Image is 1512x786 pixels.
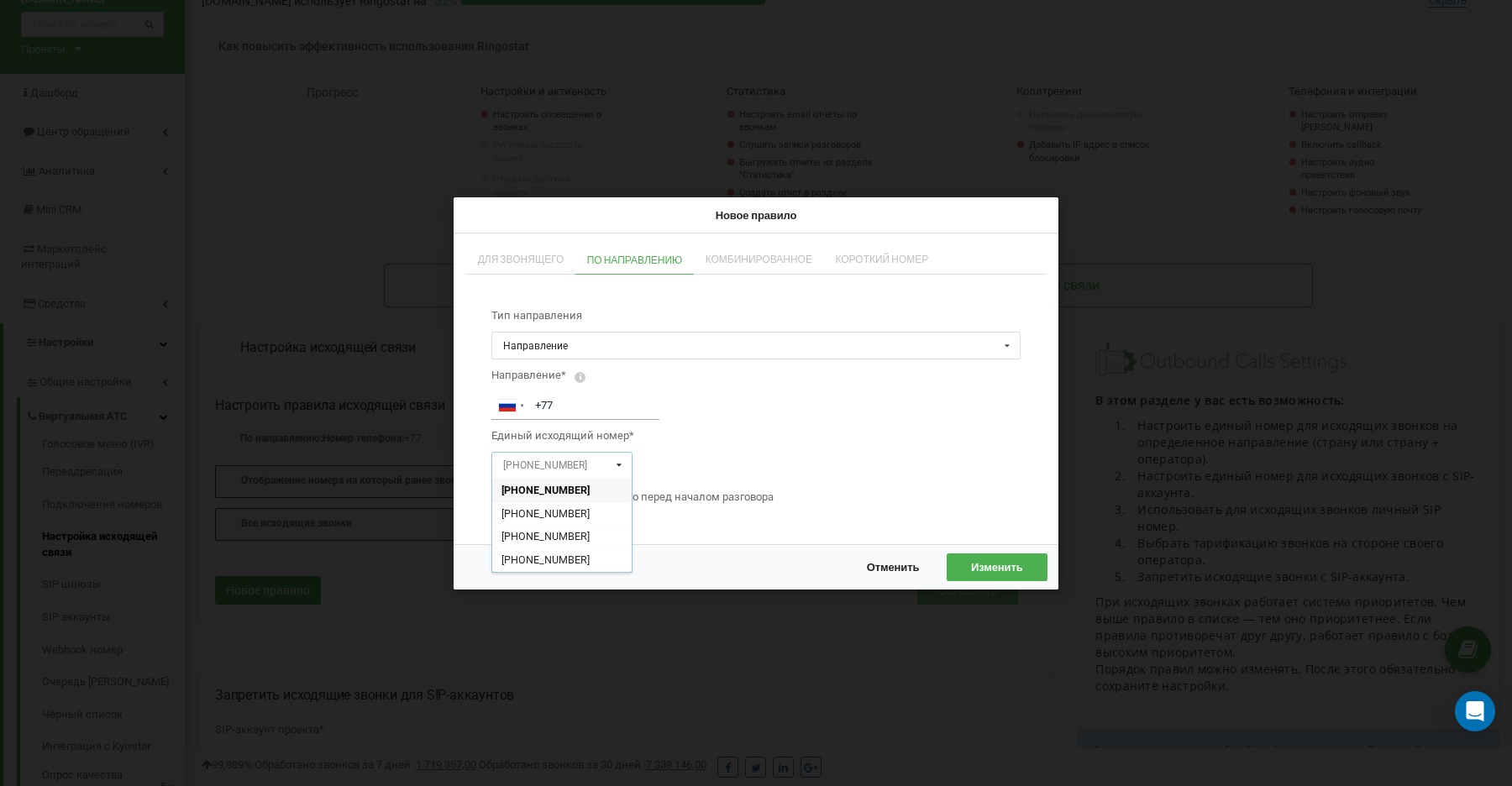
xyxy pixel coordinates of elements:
div: Направление [503,340,568,350]
button: Изменить [947,553,1047,580]
span: Для звонящего [478,254,564,265]
span: Воспроизведение аудио перед началом разговора [512,487,774,506]
span: [PHONE_NUMBER] [501,553,590,565]
span: По направлению [587,255,683,265]
span: Комбинированное [706,254,812,265]
span: Единый исходящий номер* [491,428,634,441]
span: Изменить [971,559,1023,573]
span: Короткий номер [835,254,928,265]
span: [PHONE_NUMBER] [501,506,590,519]
span: Направление* [491,369,566,381]
span: Тип направления [491,309,582,322]
span: [PHONE_NUMBER] [501,529,590,542]
input: +380 [491,391,659,419]
span: [PHONE_NUMBER] [501,483,590,495]
div: Open Intercom Messenger [1455,691,1495,731]
span: Отменить [867,559,920,573]
div: Russia (Россия): +7 [492,392,531,418]
button: Отменить [850,553,936,580]
span: Новое правило [716,207,797,221]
